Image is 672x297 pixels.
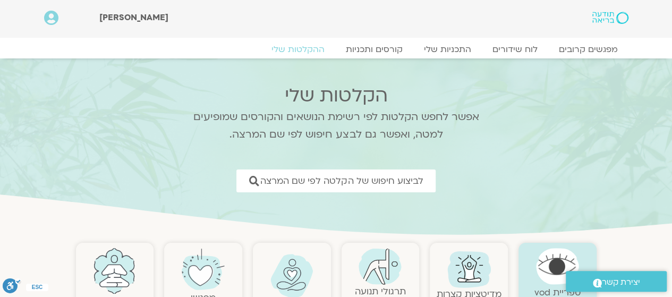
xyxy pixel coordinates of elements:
[180,85,493,106] h2: הקלטות שלי
[335,44,413,55] a: קורסים ותכניות
[44,44,628,55] nav: Menu
[236,169,436,192] a: לביצוע חיפוש של הקלטה לפי שם המרצה
[548,44,628,55] a: מפגשים קרובים
[261,44,335,55] a: ההקלטות שלי
[180,108,493,143] p: אפשר לחפש הקלטות לפי רשימת הנושאים והקורסים שמופיעים למטה, ואפשר גם לבצע חיפוש לפי שם המרצה.
[99,12,168,23] span: [PERSON_NAME]
[260,176,423,186] span: לביצוע חיפוש של הקלטה לפי שם המרצה
[566,271,667,292] a: יצירת קשר
[602,275,640,290] span: יצירת קשר
[482,44,548,55] a: לוח שידורים
[413,44,482,55] a: התכניות שלי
